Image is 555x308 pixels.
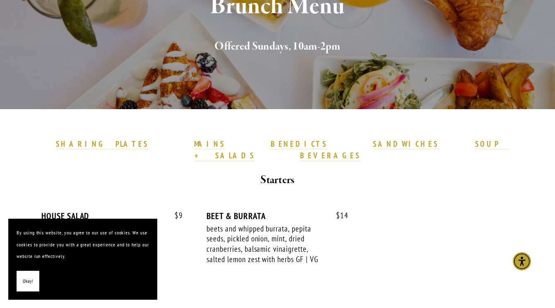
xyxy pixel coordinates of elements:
[55,38,499,55] h2: Offered Sundays, 10am-2pm
[328,211,348,220] span: 14
[373,139,439,149] strong: SANDWICHES
[8,219,157,300] section: Cookie banner
[271,139,328,150] a: BENEDICTS
[336,210,340,220] span: $
[300,150,360,161] a: BEVERAGES
[41,211,183,221] div: HOUSE SALAD
[23,275,33,287] span: Okay!
[207,211,348,221] div: BEET & BURRATA
[166,211,183,220] span: 9
[175,210,179,220] span: $
[207,224,324,265] div: beets and whipped burrata, pepita seeds, pickled onion, mint, dried cranberries, balsamic vinaigr...
[56,139,149,150] a: SHARING PLATES
[260,173,294,187] strong: Starters
[56,139,149,149] strong: SHARING PLATES
[17,271,39,292] button: Okay!
[194,139,225,149] strong: MAINS
[271,139,328,149] strong: BENEDICTS
[513,252,531,270] div: Accessibility Menu
[373,139,439,150] a: SANDWICHES
[194,139,225,150] a: MAINS
[195,139,508,161] a: SOUP + SALADS
[17,227,149,263] p: By using this website, you agree to our use of cookies. We use cookies to provide you with a grea...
